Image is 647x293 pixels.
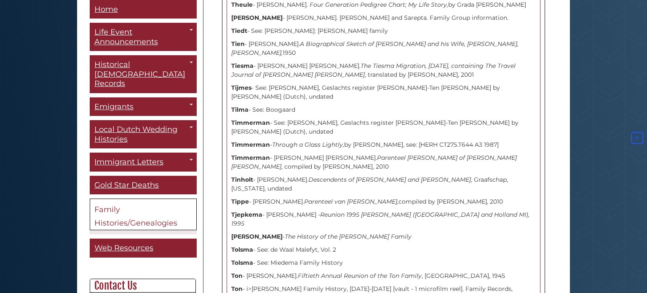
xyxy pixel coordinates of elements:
p: - See: de Waal Malefyt, Vol. 2 [231,245,536,254]
a: Family Histories/Genealogies [90,199,197,231]
p: - [PERSON_NAME] - [231,210,536,228]
strong: Tjepkema [231,211,262,218]
strong: Tiedt [231,27,247,35]
strong: [PERSON_NAME] [231,14,283,22]
span: Home [94,5,118,14]
span: Historical [DEMOGRAPHIC_DATA] Records [94,60,185,89]
i: Parenteel [PERSON_NAME] of [PERSON_NAME] [PERSON_NAME] [231,154,517,170]
i: A Biographical Sketch of [PERSON_NAME] and his Wife, [PERSON_NAME], [PERSON_NAME], [231,40,519,56]
strong: Tolsma [231,259,253,266]
span: Gold Star Deaths [94,180,159,190]
a: Life Event Announcements [90,23,197,51]
strong: Tolsma [231,246,253,253]
i: Fiftieth Annual Reunion of the Ton Family [298,272,422,280]
strong: Tien [231,40,245,48]
strong: Tippe [231,198,249,205]
p: - [PERSON_NAME]. [PERSON_NAME] and Sarepta. Family Group information. [231,13,536,22]
strong: Theule [231,1,253,8]
p: - See: Miedema Family History [231,258,536,267]
a: Emigrants [90,97,197,116]
p: - [PERSON_NAME]. 1950 [231,40,536,57]
strong: Tiesma [231,62,254,70]
strong: Tijmes [231,84,251,91]
strong: Ton [231,272,243,280]
strong: Tinholt [231,176,253,183]
i: Reunion 1995 [PERSON_NAME] ([GEOGRAPHIC_DATA] and Holland MI), 1995 [231,211,529,227]
i: Through a Glass Lightly, [272,141,344,148]
i: . Four Generation Pedigree Chart; [307,1,406,8]
strong: [PERSON_NAME] [231,233,283,240]
a: Gold Star Deaths [90,176,197,195]
p: - [PERSON_NAME]. , [GEOGRAPHIC_DATA], 1945 [231,271,536,280]
i: The Tiesma Migration, [DATE], containing The Travel Journal of [PERSON_NAME] [PERSON_NAME] [231,62,516,78]
p: - [PERSON_NAME] [PERSON_NAME]. , compiled by [PERSON_NAME], 2010 [231,153,536,171]
a: Historical [DEMOGRAPHIC_DATA] Records [90,56,197,94]
span: Local Dutch Wedding Histories [94,125,177,144]
strong: Timmerman [231,119,270,126]
p: - See: [PERSON_NAME]: [PERSON_NAME] family [231,27,536,35]
a: Immigrant Letters [90,153,197,172]
p: - See: [PERSON_NAME], Geslachts register [PERSON_NAME]-Ten [PERSON_NAME] by [PERSON_NAME] (Dutch)... [231,83,536,101]
strong: Timmerman [231,154,270,161]
p: - [PERSON_NAME]. , Graafschap, [US_STATE], undated [231,175,536,193]
span: Emigrants [94,102,134,111]
span: Web Resources [94,244,153,253]
p: - [PERSON_NAME]. compiled by [PERSON_NAME], 2010 [231,197,536,206]
i: Descendents of [PERSON_NAME] and [PERSON_NAME] [308,176,471,183]
a: Web Resources [90,239,197,258]
p: - [231,232,536,241]
h2: Contact Us [90,279,195,293]
span: Family Histories/Genealogies [94,205,177,228]
strong: Ton [231,285,243,293]
i: The History of the [PERSON_NAME] Family [285,233,412,240]
strong: Timmerman [231,141,270,148]
p: - [PERSON_NAME] by Grada [PERSON_NAME] [231,0,536,9]
a: Local Dutch Wedding Histories [90,121,197,149]
i: Parenteel van [PERSON_NAME], [304,198,398,205]
span: Life Event Announcements [94,28,158,47]
a: Back to Top [629,134,645,142]
span: Immigrant Letters [94,158,163,167]
p: - See: [PERSON_NAME], Geslachts register [PERSON_NAME]-Ten [PERSON_NAME] by [PERSON_NAME] (Dutch)... [231,118,536,136]
i: My Life Story, [408,1,448,8]
p: - See: Boogaard [231,105,536,114]
p: - [PERSON_NAME] [PERSON_NAME]. , translated by [PERSON_NAME], 2001 [231,62,536,79]
p: - by [PERSON_NAME], see: [HERH CT275.T644 A3 1987] [231,140,536,149]
strong: Tilma [231,106,249,113]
